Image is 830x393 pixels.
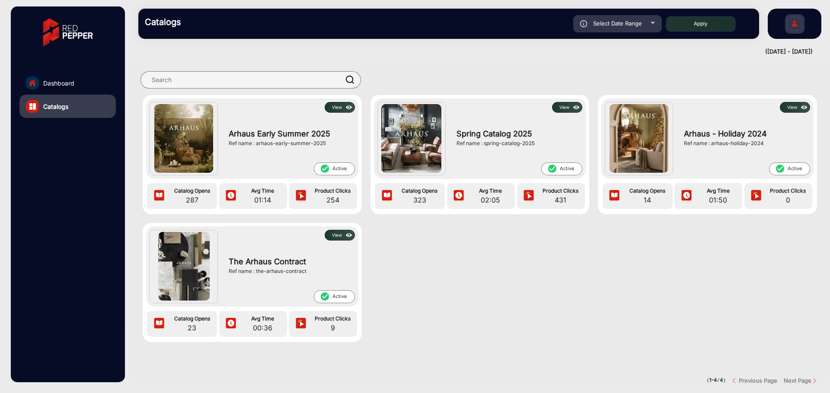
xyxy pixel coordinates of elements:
span: Active [541,162,582,175]
img: icon [580,20,587,27]
img: Arhaus - Holiday 2024 [610,104,668,173]
img: Sign%20Up.svg [785,10,804,40]
mat-icon: check_circle [547,164,557,174]
span: Arhaus - Holiday 2024 [684,128,805,139]
span: 431 [538,195,583,205]
span: Catalogs [43,102,68,111]
input: Search [140,71,361,89]
span: Product Clicks [766,187,810,195]
img: icon [571,103,581,112]
img: icon [799,103,809,112]
mat-icon: check_circle [775,164,785,174]
img: Arhaus Early Summer 2025 [154,104,213,173]
span: 01:50 [696,195,741,205]
button: Viewicon [325,102,355,113]
strong: 1-4 [709,377,717,383]
button: Viewicon [780,102,810,113]
img: vmg-logo [37,11,99,54]
img: icon [344,231,354,240]
img: icon [380,190,393,203]
img: icon [294,190,307,203]
img: home [29,79,36,87]
div: Ref name : spring-catalog-2025 [456,139,578,147]
img: icon [153,317,166,330]
span: Catalog Opens [397,187,443,195]
strong: Next Page [784,377,811,384]
img: icon [608,190,621,203]
span: Active [314,290,355,303]
img: icon [224,317,237,330]
img: icon [153,190,166,203]
span: Arhaus Early Summer 2025 [229,128,350,139]
img: icon [680,190,693,203]
span: Product Clicks [310,187,355,195]
span: Catalog Opens [169,187,215,195]
span: 287 [169,195,215,205]
strong: 4 [720,377,723,383]
span: 14 [624,195,670,205]
img: Next button [811,377,818,384]
span: Catalog Opens [169,315,215,323]
span: Active [314,162,355,175]
div: Ref name : arhaus-early-summer-2025 [229,139,350,147]
pre: ( / ) [707,377,726,384]
img: icon [344,103,354,112]
span: 0 [766,195,810,205]
span: 02:05 [468,195,513,205]
mat-icon: check_circle [320,164,329,174]
span: Avg Time [696,187,741,195]
img: previous button [732,377,739,384]
img: icon [522,190,535,203]
img: The Arhaus Contract [158,232,210,301]
button: Viewicon [552,102,582,113]
div: ([DATE] - [DATE]) [130,48,813,56]
span: Avg Time [240,315,285,323]
span: Avg Time [468,187,513,195]
span: Catalog Opens [624,187,670,195]
button: Apply [666,16,735,32]
mat-icon: check_circle [320,292,329,301]
strong: Previous Page [739,377,777,384]
span: 01:14 [240,195,285,205]
img: icon [294,317,307,330]
img: icon [750,190,763,203]
a: Catalogs [19,95,116,118]
span: The Arhaus Contract [229,256,350,267]
a: Dashboard [19,71,116,95]
span: 254 [310,195,355,205]
div: Ref name : the-arhaus-contract [229,267,350,275]
span: 9 [310,323,355,333]
span: Product Clicks [310,315,355,323]
img: catalog [29,103,36,110]
button: Viewicon [325,230,355,241]
h3: Catalogs [145,17,266,27]
span: 23 [169,323,215,333]
span: Avg Time [240,187,285,195]
span: Select Date Range [593,20,642,27]
span: Product Clicks [538,187,583,195]
span: Dashboard [43,79,74,88]
span: 323 [397,195,443,205]
span: Spring Catalog 2025 [456,128,578,139]
span: 00:36 [240,323,285,333]
img: icon [452,190,465,203]
img: prodSearch.svg [346,76,354,84]
span: Active [769,162,810,175]
img: Spring Catalog 2025 [381,104,441,173]
div: Ref name : arhaus-holiday-2024 [684,139,805,147]
img: icon [224,190,237,203]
